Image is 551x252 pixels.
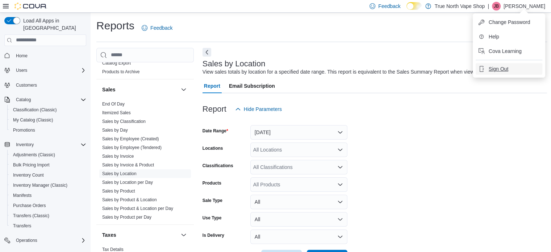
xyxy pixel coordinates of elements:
[102,136,159,142] span: Sales by Employee (Created)
[16,53,28,59] span: Home
[435,2,485,11] p: True North Vape Shop
[102,214,151,220] span: Sales by Product per Day
[16,142,34,148] span: Inventory
[13,162,50,168] span: Bulk Pricing Import
[7,211,89,221] button: Transfers (Classic)
[250,195,347,209] button: All
[102,119,146,124] a: Sales by Classification
[489,33,499,40] span: Help
[102,231,178,239] button: Taxes
[13,51,86,60] span: Home
[7,221,89,231] button: Transfers
[102,153,134,159] span: Sales by Invoice
[102,206,173,211] a: Sales by Product & Location per Day
[16,97,31,103] span: Catalog
[10,171,86,179] span: Inventory Count
[13,117,53,123] span: My Catalog (Classic)
[13,236,86,245] span: Operations
[102,206,173,211] span: Sales by Product & Location per Day
[10,116,56,124] a: My Catalog (Classic)
[203,105,226,113] h3: Report
[13,66,30,75] button: Users
[244,106,282,113] span: Hide Parameters
[102,154,134,159] a: Sales by Invoice
[13,172,44,178] span: Inventory Count
[10,161,53,169] a: Bulk Pricing Import
[203,59,266,68] h3: Sales by Location
[476,16,542,28] button: Change Password
[7,115,89,125] button: My Catalog (Classic)
[13,95,34,104] button: Catalog
[102,247,124,252] a: Tax Details
[7,160,89,170] button: Bulk Pricing Import
[10,211,86,220] span: Transfers (Classic)
[10,126,86,135] span: Promotions
[16,82,37,88] span: Customers
[102,110,131,115] a: Itemized Sales
[203,198,222,203] label: Sale Type
[203,48,211,57] button: Next
[102,189,135,194] a: Sales by Product
[102,69,139,75] span: Products to Archive
[203,163,233,169] label: Classifications
[10,181,86,190] span: Inventory Manager (Classic)
[102,86,178,93] button: Sales
[229,79,275,93] span: Email Subscription
[10,150,58,159] a: Adjustments (Classic)
[10,126,38,135] a: Promotions
[7,105,89,115] button: Classification (Classic)
[102,101,125,107] span: End Of Day
[102,179,153,185] span: Sales by Location per Day
[10,222,34,230] a: Transfers
[1,80,89,90] button: Customers
[102,127,128,133] span: Sales by Day
[10,201,49,210] a: Purchase Orders
[476,63,542,75] button: Sign Out
[1,235,89,245] button: Operations
[494,2,499,11] span: JB
[476,31,542,42] button: Help
[378,3,400,10] span: Feedback
[102,231,116,239] h3: Taxes
[1,95,89,105] button: Catalog
[203,215,221,221] label: Use Type
[10,161,86,169] span: Bulk Pricing Import
[203,232,224,238] label: Is Delivery
[7,170,89,180] button: Inventory Count
[16,237,37,243] span: Operations
[102,197,157,202] a: Sales by Product & Location
[13,203,46,208] span: Purchase Orders
[102,145,162,150] a: Sales by Employee (Tendered)
[203,180,221,186] label: Products
[13,152,55,158] span: Adjustments (Classic)
[102,162,154,168] span: Sales by Invoice & Product
[10,150,86,159] span: Adjustments (Classic)
[7,150,89,160] button: Adjustments (Classic)
[488,2,489,11] p: |
[139,21,175,35] a: Feedback
[102,110,131,116] span: Itemized Sales
[10,106,60,114] a: Classification (Classic)
[13,223,31,229] span: Transfers
[492,2,501,11] div: Jeff Butcher
[102,86,116,93] h3: Sales
[102,69,139,74] a: Products to Archive
[10,116,86,124] span: My Catalog (Classic)
[7,201,89,211] button: Purchase Orders
[13,107,57,113] span: Classification (Classic)
[102,180,153,185] a: Sales by Location per Day
[13,127,35,133] span: Promotions
[150,24,172,32] span: Feedback
[13,182,67,188] span: Inventory Manager (Classic)
[102,215,151,220] a: Sales by Product per Day
[13,236,40,245] button: Operations
[489,47,522,55] span: Cova Learning
[13,81,40,90] a: Customers
[504,2,545,11] p: [PERSON_NAME]
[13,140,37,149] button: Inventory
[102,61,131,66] a: Catalog Export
